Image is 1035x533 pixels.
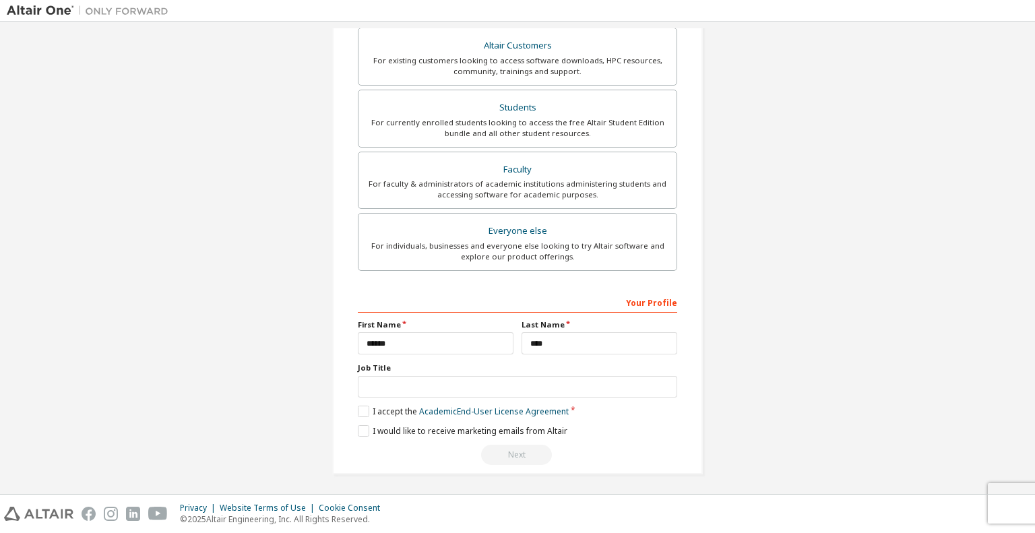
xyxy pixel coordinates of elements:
img: instagram.svg [104,507,118,521]
div: Faculty [367,160,668,179]
div: Privacy [180,503,220,513]
div: For existing customers looking to access software downloads, HPC resources, community, trainings ... [367,55,668,77]
div: For faculty & administrators of academic institutions administering students and accessing softwa... [367,179,668,200]
div: Website Terms of Use [220,503,319,513]
div: For currently enrolled students looking to access the free Altair Student Edition bundle and all ... [367,117,668,139]
img: linkedin.svg [126,507,140,521]
img: youtube.svg [148,507,168,521]
p: © 2025 Altair Engineering, Inc. All Rights Reserved. [180,513,388,525]
div: Students [367,98,668,117]
div: Altair Customers [367,36,668,55]
div: Everyone else [367,222,668,241]
div: Cookie Consent [319,503,388,513]
img: altair_logo.svg [4,507,73,521]
div: Your Profile [358,291,677,313]
label: First Name [358,319,513,330]
div: For individuals, businesses and everyone else looking to try Altair software and explore our prod... [367,241,668,262]
img: facebook.svg [82,507,96,521]
img: Altair One [7,4,175,18]
div: Read and acccept EULA to continue [358,445,677,465]
label: Last Name [522,319,677,330]
label: I accept the [358,406,569,417]
label: I would like to receive marketing emails from Altair [358,425,567,437]
label: Job Title [358,363,677,373]
a: Academic End-User License Agreement [419,406,569,417]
